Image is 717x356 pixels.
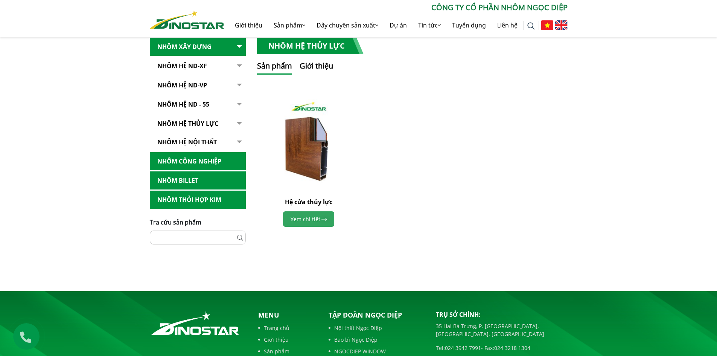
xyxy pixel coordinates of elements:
[150,133,246,151] a: Nhôm hệ nội thất
[300,60,333,75] button: Giới thiệu
[150,76,246,95] a: Nhôm Hệ ND-VP
[229,13,268,37] a: Giới thiệu
[224,2,568,13] p: CÔNG TY CỔ PHẦN NHÔM NGỌC DIỆP
[445,344,481,351] a: 024 3942 7991
[329,347,425,355] a: NGOCDIEP WINDOW
[492,13,523,37] a: Liên hệ
[384,13,413,37] a: Dự án
[311,13,384,37] a: Dây chuyền sản xuất
[258,310,316,320] p: Menu
[150,38,246,56] a: Nhôm Xây dựng
[150,218,201,226] span: Tra cứu sản phẩm
[285,198,332,206] a: Hệ cửa thủy lực
[329,324,425,332] a: Nội thất Ngọc Diệp
[436,322,568,338] p: 35 Hai Bà Trưng, P. [GEOGRAPHIC_DATA], [GEOGRAPHIC_DATA]. [GEOGRAPHIC_DATA]
[446,13,492,37] a: Tuyển dụng
[268,13,311,37] a: Sản phẩm
[329,336,425,344] a: Bao bì Ngọc Diệp
[150,310,241,336] img: logo_footer
[258,324,316,332] a: Trang chủ
[150,115,246,133] a: Nhôm hệ thủy lực
[436,310,568,319] p: Trụ sở chính:
[555,20,568,30] img: English
[413,13,446,37] a: Tin tức
[150,171,246,190] a: Nhôm Billet
[150,10,224,29] img: Nhôm Dinostar
[258,336,316,344] a: Giới thiệu
[150,152,246,171] a: Nhôm Công nghiệp
[329,310,425,320] p: Tập đoàn Ngọc Diệp
[494,344,530,351] a: 024 3218 1304
[436,344,568,352] p: Tel: - Fax:
[150,57,246,75] a: Nhôm Hệ ND-XF
[283,211,334,227] a: Xem chi tiết
[150,95,246,114] a: NHÔM HỆ ND - 55
[263,99,355,191] img: Hệ cửa thủy lực
[257,60,292,75] button: Sản phẩm
[150,191,246,209] a: Nhôm Thỏi hợp kim
[257,38,364,54] h1: Nhôm hệ thủy lực
[527,22,535,30] img: search
[541,20,553,30] img: Tiếng Việt
[258,347,316,355] a: Sản phẩm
